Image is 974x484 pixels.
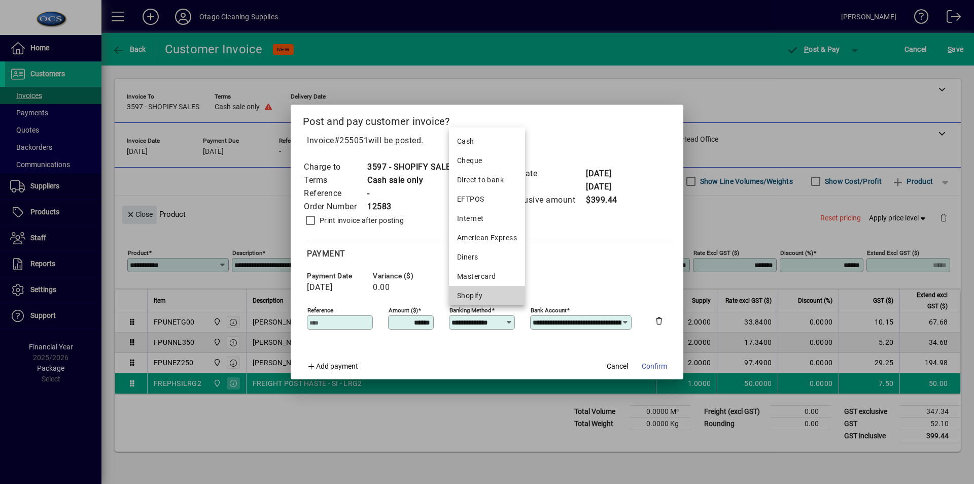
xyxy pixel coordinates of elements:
span: Payment date [307,272,368,280]
div: Shopify [457,291,517,301]
mat-option: Direct to bank [449,170,525,189]
td: Terms [303,174,367,187]
span: Payment [307,249,345,259]
td: Due date [491,180,585,193]
td: 12583 [367,200,456,213]
td: Charge to [303,160,367,174]
div: Cash [457,136,517,147]
mat-option: Diners [449,247,525,267]
td: Invoice date [491,167,585,180]
div: Internet [457,213,517,224]
td: [DATE] [585,180,626,193]
div: Diners [457,252,517,263]
td: - [367,187,456,200]
button: Add payment [303,357,362,375]
td: $399.44 [585,193,626,207]
mat-label: Reference [307,307,333,314]
td: GST inclusive amount [491,193,585,207]
td: [DATE] [585,167,626,180]
mat-option: Mastercard [449,267,525,286]
mat-label: Banking method [449,307,492,314]
div: Mastercard [457,271,517,282]
mat-option: Internet [449,209,525,228]
span: 0.00 [373,283,390,292]
div: Cheque [457,155,517,166]
mat-option: Shopify [449,286,525,305]
div: EFTPOS [457,194,517,205]
div: American Express [457,233,517,243]
label: Print invoice after posting [318,215,404,225]
span: Variance ($) [373,272,434,280]
span: #255051 [334,136,369,145]
mat-option: American Express [449,228,525,247]
span: Confirm [642,361,667,372]
td: Cash sale only [367,174,456,187]
span: Add payment [316,362,358,370]
mat-option: EFTPOS [449,189,525,209]
mat-label: Amount ($) [389,307,418,314]
p: Invoice will be posted . [303,135,671,147]
td: Reference [303,187,367,200]
mat-label: Bank Account [531,307,567,314]
div: Direct to bank [457,175,517,185]
mat-option: Cash [449,132,525,151]
button: Confirm [638,357,671,375]
span: [DATE] [307,283,332,292]
td: Order Number [303,200,367,213]
td: 3597 - SHOPIFY SALES [367,160,456,174]
mat-option: Cheque [449,151,525,170]
button: Cancel [601,357,634,375]
h2: Post and pay customer invoice? [291,105,683,134]
span: Cancel [607,361,628,372]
